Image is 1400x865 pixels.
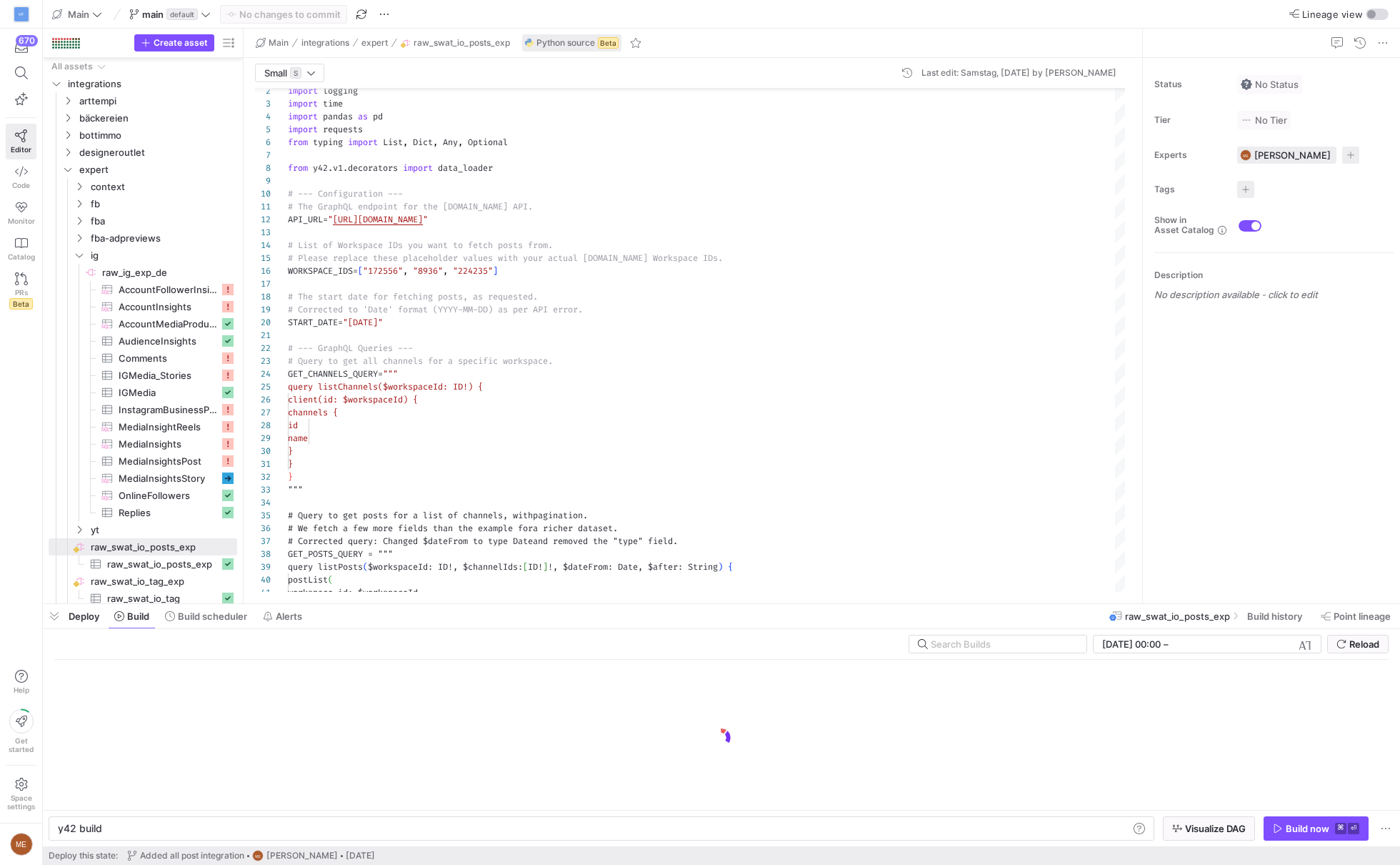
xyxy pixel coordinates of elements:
span: # We fetch a few more fields than the example for [288,523,533,534]
button: Help [6,663,36,701]
span: ( [328,574,333,585]
span: from [288,162,308,174]
span: = [353,265,358,277]
span: postList [288,574,328,585]
div: 25 [255,380,271,393]
span: # List of Workspace IDs you want to fetch posts fr [288,239,538,251]
div: 9 [255,174,271,187]
div: Press SPACE to select this row. [49,92,237,109]
button: ME [6,829,36,859]
div: Press SPACE to select this row. [49,75,237,92]
span: Code [12,181,30,189]
div: 10 [255,187,271,200]
span: Help [12,686,30,694]
img: undefined [525,39,534,47]
span: """ [383,368,398,380]
div: 31 [255,458,271,470]
span: No Tier [1241,114,1287,126]
span: Small [264,67,287,79]
button: 670 [6,34,36,60]
span: from [288,137,308,148]
span: , [458,137,463,148]
div: Press SPACE to select this row. [49,195,237,212]
button: Build scheduler [159,604,254,628]
div: 7 [255,149,271,162]
div: Press SPACE to select this row. [49,212,237,229]
button: Point lineage [1314,604,1397,628]
span: Build scheduler [178,611,247,622]
span: raw_swat_io_posts_exp [414,38,510,48]
a: AccountFollowerInsights​​​​​​​​​ [49,281,237,298]
div: Build now [1286,823,1329,834]
span: yt [91,522,235,538]
span: Python source [536,38,595,48]
a: Monitor [6,195,36,231]
span: " [328,214,333,225]
button: maindefault [126,5,214,24]
span: Deploy [69,611,99,622]
a: VF [6,2,36,26]
div: Press SPACE to select this row. [49,470,237,487]
span: raw_ig_exp_de​​​​​​​​ [102,265,235,281]
div: 26 [255,393,271,406]
span: import [403,162,433,174]
span: ] [543,561,548,573]
div: Press SPACE to select this row. [49,144,237,161]
div: Press SPACE to select this row. [49,538,237,555]
div: 19 [255,303,271,316]
span: channels { [288,407,338,418]
span: Visualize DAG [1185,823,1246,834]
div: 39 [255,560,271,573]
div: Press SPACE to select this row. [49,453,237,470]
p: Description [1154,270,1394,280]
span: Lineage view [1302,9,1363,20]
span: $workspaceId: ID!, $channelIds: [368,561,523,573]
span: WORKSPACE_IDS [288,265,353,277]
span: expert [361,38,388,48]
span: import [348,137,378,148]
span: ] [493,265,498,277]
a: AccountInsights​​​​​​​​​ [49,298,237,315]
span: GET_CHANNELS_QUERY [288,368,378,380]
div: 4 [255,110,271,123]
span: requests [323,124,363,135]
span: Space settings [7,794,35,811]
span: Comments​​​​​​​​​ [119,350,219,367]
a: MediaInsightsStory​​​​​​​​​ [49,470,237,487]
div: 33 [255,483,271,496]
a: Comments​​​​​​​​​ [49,350,237,367]
span: r actual [DOMAIN_NAME] Workspace IDs. [538,252,723,264]
span: and removed the "type" field. [533,535,678,547]
span: a richer dataset. [533,523,618,534]
div: Press SPACE to select this row. [49,178,237,195]
span: "172556" [363,265,403,277]
span: { [728,561,733,573]
button: Reload [1327,635,1389,653]
span: AccountMediaProductType​​​​​​​​​ [119,316,219,332]
div: Press SPACE to select this row. [49,435,237,453]
div: 36 [255,522,271,535]
div: Press SPACE to select this row. [49,418,237,435]
div: Press SPACE to select this row. [49,350,237,367]
div: Press SPACE to select this row. [49,401,237,418]
span: !, $dateFrom: Date, $after: String [548,561,718,573]
span: # Corrected query: Changed $dateFrom to type Date [288,535,533,547]
img: No status [1241,79,1252,90]
span: # Please replace these placeholder values with you [288,252,538,264]
span: No Status [1241,79,1299,90]
a: IGMedia​​​​​​​​​ [49,384,237,401]
span: om. [538,239,553,251]
span: = [378,368,383,380]
span: workspace_id: $workspaceId [288,587,418,598]
p: No description available - click to edit [1154,289,1394,300]
div: Press SPACE to select this row. [49,109,237,127]
span: " [423,214,428,225]
div: Press SPACE to select this row. [49,229,237,247]
a: Spacesettings [6,771,36,817]
a: IGMedia_Stories​​​​​​​​​ [49,367,237,384]
div: Press SPACE to select this row. [49,504,237,521]
span: data_loader [438,162,493,174]
button: Added all post integrationME[PERSON_NAME][DATE] [124,846,379,865]
div: VF [14,7,29,21]
div: 17 [255,277,271,290]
